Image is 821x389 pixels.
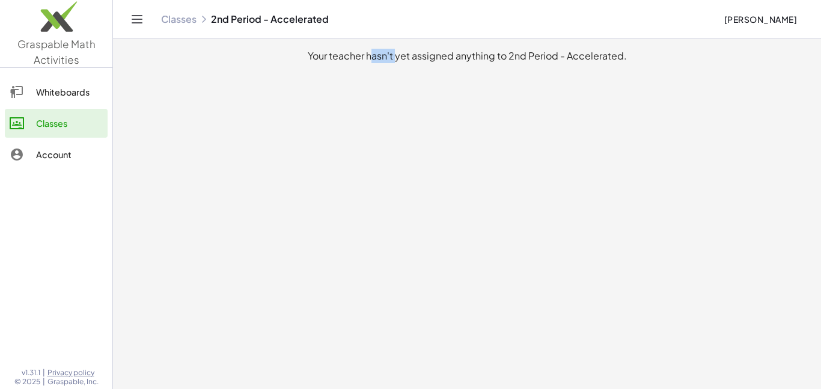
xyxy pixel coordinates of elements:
[22,368,40,378] span: v1.31.1
[36,85,103,99] div: Whiteboards
[5,109,108,138] a: Classes
[714,8,807,30] button: [PERSON_NAME]
[5,140,108,169] a: Account
[47,368,99,378] a: Privacy policy
[5,78,108,106] a: Whiteboards
[17,37,96,66] span: Graspable Math Activities
[123,49,811,63] div: Your teacher hasn't yet assigned anything to 2nd Period - Accelerated.
[47,377,99,387] span: Graspable, Inc.
[43,377,45,387] span: |
[36,147,103,162] div: Account
[36,116,103,130] div: Classes
[14,377,40,387] span: © 2025
[724,14,797,25] span: [PERSON_NAME]
[161,13,197,25] a: Classes
[43,368,45,378] span: |
[127,10,147,29] button: Toggle navigation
